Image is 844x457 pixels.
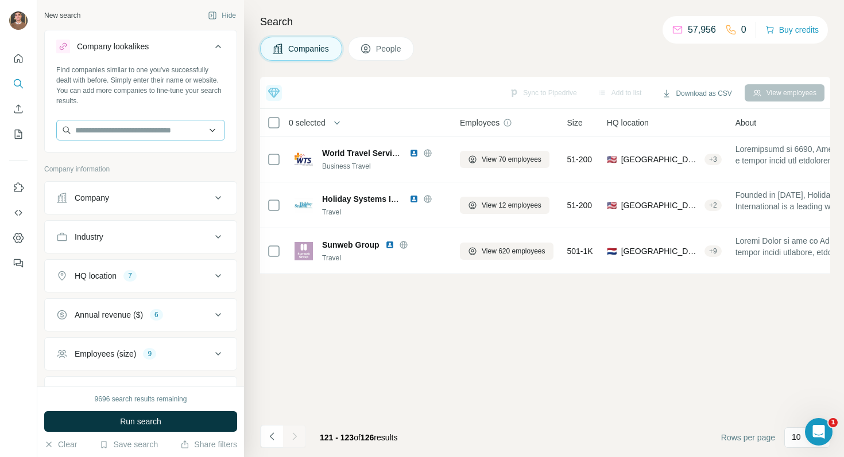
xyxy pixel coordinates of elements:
[607,245,617,257] span: 🇳🇱
[45,33,237,65] button: Company lookalikes
[9,99,28,119] button: Enrich CSV
[9,73,28,94] button: Search
[704,200,722,210] div: + 2
[120,416,161,427] span: Run search
[295,196,313,214] img: Logo of Holiday Systems International
[322,149,493,158] span: World Travel Service A BCD Travel Company
[621,245,700,257] span: [GEOGRAPHIC_DATA], [GEOGRAPHIC_DATA]
[385,240,394,249] img: LinkedIn logo
[805,418,833,446] iframe: Intercom live chat
[44,439,77,450] button: Clear
[721,432,775,443] span: Rows per page
[704,154,722,165] div: + 3
[607,117,649,128] span: HQ location
[56,65,225,106] div: Find companies similar to one you've successfully dealt with before. Simply enter their name or w...
[75,348,136,360] div: Employees (size)
[482,246,545,256] span: View 620 employees
[123,271,137,281] div: 7
[45,184,237,212] button: Company
[44,411,237,432] button: Run search
[9,202,28,223] button: Use Surfe API
[621,200,700,211] span: [GEOGRAPHIC_DATA], [US_STATE]
[704,246,722,256] div: + 9
[741,23,746,37] p: 0
[735,117,757,128] span: About
[9,48,28,69] button: Quick start
[45,223,237,251] button: Industry
[45,262,237,290] button: HQ location7
[409,194,419,204] img: LinkedIn logo
[460,197,549,214] button: View 12 employees
[95,394,187,404] div: 9696 search results remaining
[9,124,28,144] button: My lists
[143,349,156,359] div: 9
[260,425,283,448] button: Navigate to previous page
[654,85,740,102] button: Download as CSV
[99,439,158,450] button: Save search
[460,243,553,260] button: View 620 employees
[288,43,330,54] span: Companies
[354,433,361,442] span: of
[44,164,237,174] p: Company information
[180,439,237,450] button: Share filters
[322,207,446,217] div: Travel
[792,431,801,443] p: 10
[75,309,143,321] div: Annual revenue ($)
[289,117,326,128] span: 0 selected
[607,200,617,211] span: 🇺🇸
[567,245,593,257] span: 501-1K
[376,43,402,54] span: People
[200,7,244,24] button: Hide
[75,192,109,204] div: Company
[460,151,549,168] button: View 70 employees
[45,340,237,368] button: Employees (size)9
[322,161,446,171] div: Business Travel
[9,228,28,248] button: Dashboard
[295,242,313,260] img: Logo of Sunweb Group
[322,239,380,251] span: Sunweb Group
[765,22,819,38] button: Buy credits
[44,10,80,21] div: New search
[688,23,716,37] p: 57,956
[45,301,237,329] button: Annual revenue ($)6
[460,117,500,128] span: Employees
[482,200,541,210] span: View 12 employees
[621,154,700,165] span: [GEOGRAPHIC_DATA], [US_STATE]
[567,154,593,165] span: 51-200
[607,154,617,165] span: 🇺🇸
[567,117,583,128] span: Size
[75,270,117,282] div: HQ location
[828,418,838,427] span: 1
[77,41,149,52] div: Company lookalikes
[9,253,28,274] button: Feedback
[320,433,397,442] span: results
[320,433,354,442] span: 121 - 123
[322,253,446,263] div: Travel
[9,177,28,198] button: Use Surfe on LinkedIn
[150,310,163,320] div: 6
[45,379,237,407] button: Technologies
[295,150,313,169] img: Logo of World Travel Service A BCD Travel Company
[9,11,28,30] img: Avatar
[260,14,830,30] h4: Search
[361,433,374,442] span: 126
[75,231,103,243] div: Industry
[482,154,541,165] span: View 70 employees
[409,149,419,158] img: LinkedIn logo
[322,194,437,204] span: Holiday Systems International
[567,200,593,211] span: 51-200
